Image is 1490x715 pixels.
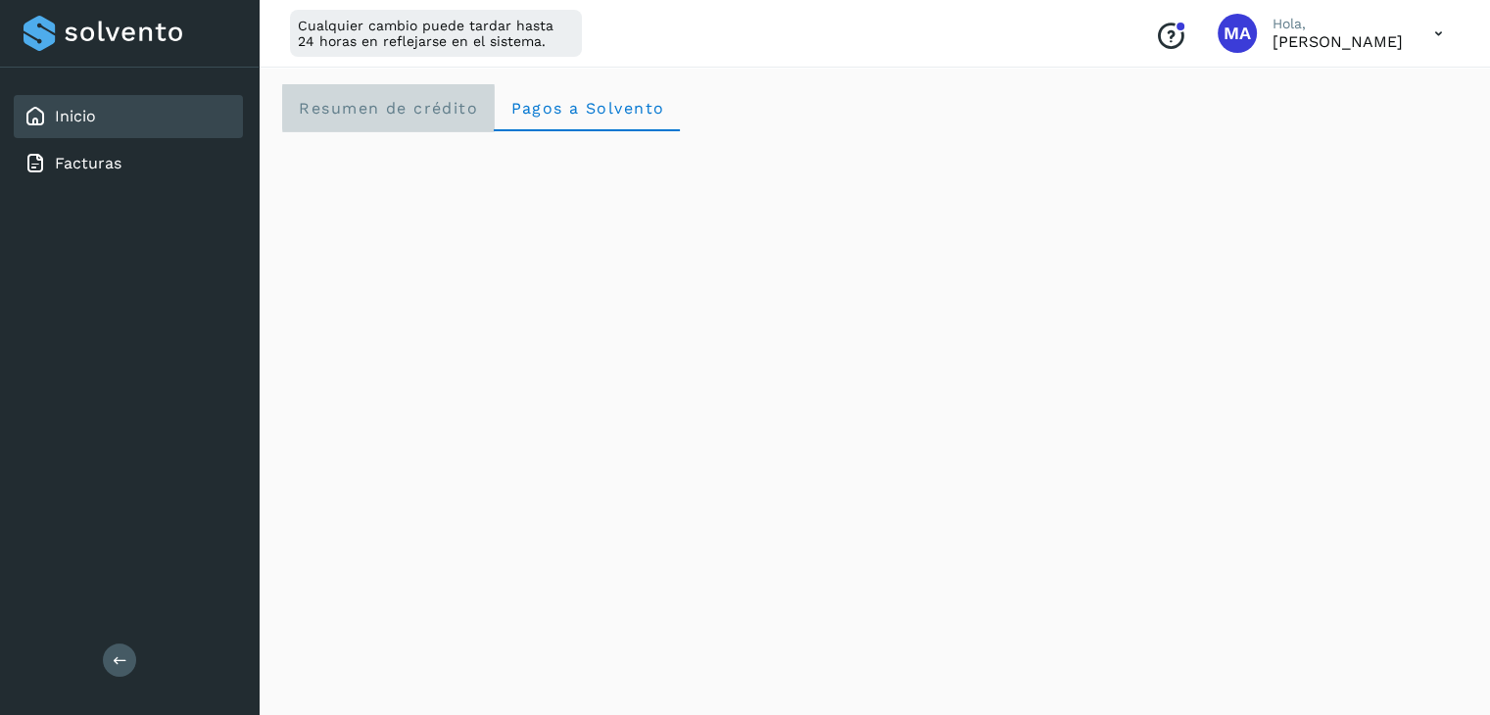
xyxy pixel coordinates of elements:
[1273,16,1403,32] p: Hola,
[14,142,243,185] div: Facturas
[55,154,121,172] a: Facturas
[509,99,664,118] span: Pagos a Solvento
[55,107,96,125] a: Inicio
[1273,32,1403,51] p: Manuel Alonso Erives
[14,95,243,138] div: Inicio
[298,99,478,118] span: Resumen de crédito
[290,10,582,57] div: Cualquier cambio puede tardar hasta 24 horas en reflejarse en el sistema.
